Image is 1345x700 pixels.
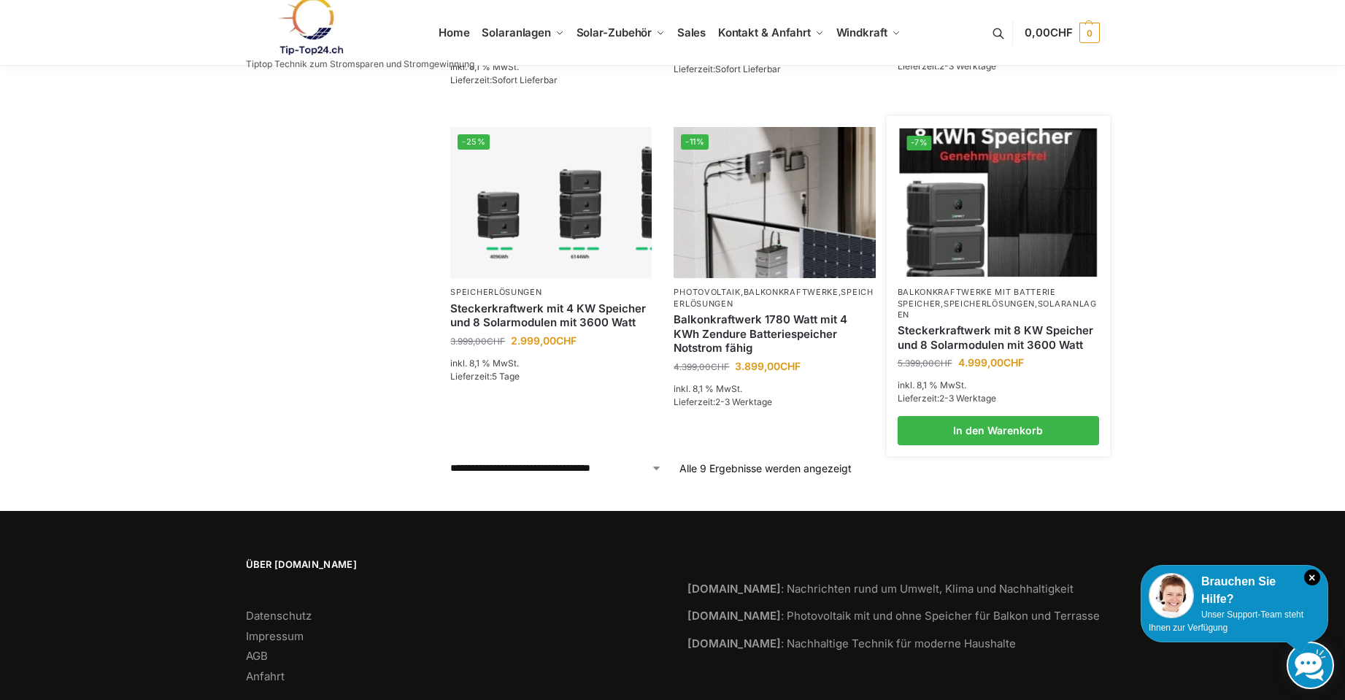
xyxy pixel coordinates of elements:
span: Über [DOMAIN_NAME] [246,558,658,572]
a: Solaranlagen [898,299,1097,320]
span: CHF [556,334,577,347]
span: Sofort Lieferbar [492,74,558,85]
a: Anfahrt [246,669,285,683]
a: Impressum [246,629,304,643]
span: Lieferzeit: [674,64,781,74]
a: Steckerkraftwerk mit 4 KW Speicher und 8 Solarmodulen mit 3600 Watt [450,301,652,330]
a: -7%Steckerkraftwerk mit 8 KW Speicher und 8 Solarmodulen mit 3600 Watt [899,128,1097,277]
span: Lieferzeit: [898,61,996,72]
a: Balkonkraftwerke mit Batterie Speicher [898,287,1056,308]
a: Datenschutz [246,609,312,623]
a: Steckerkraftwerk mit 8 KW Speicher und 8 Solarmodulen mit 3600 Watt [898,323,1099,352]
span: 2-3 Werktage [939,61,996,72]
a: In den Warenkorb legen: „Steckerkraftwerk mit 8 KW Speicher und 8 Solarmodulen mit 3600 Watt“ [898,416,1099,445]
span: Sofort Lieferbar [715,64,781,74]
span: CHF [780,360,801,372]
a: [DOMAIN_NAME]: Photovoltaik mit und ohne Speicher für Balkon und Terrasse [687,609,1100,623]
p: inkl. 8,1 % MwSt. [450,61,652,74]
p: inkl. 8,1 % MwSt. [674,382,875,396]
span: Lieferzeit: [450,74,558,85]
strong: [DOMAIN_NAME] [687,582,781,596]
span: 2-3 Werktage [715,396,772,407]
span: Lieferzeit: [674,396,772,407]
span: 2-3 Werktage [939,393,996,404]
span: Solaranlagen [482,26,551,39]
a: Balkonkraftwerk 1780 Watt mit 4 KWh Zendure Batteriespeicher Notstrom fähig [674,312,875,355]
strong: [DOMAIN_NAME] [687,636,781,650]
p: Alle 9 Ergebnisse werden angezeigt [679,461,852,476]
strong: [DOMAIN_NAME] [687,609,781,623]
span: 0 [1079,23,1100,43]
span: 0,00 [1025,26,1072,39]
a: Speicherlösungen [944,299,1035,309]
bdi: 5.399,00 [898,358,952,369]
a: Speicherlösungen [674,287,873,308]
span: 5 Tage [492,371,520,382]
a: 0,00CHF 0 [1025,11,1099,55]
select: Shop-Reihenfolge [450,461,662,476]
span: Sales [677,26,706,39]
a: Speicherlösungen [450,287,542,297]
span: Lieferzeit: [450,371,520,382]
bdi: 2.999,00 [511,334,577,347]
span: Windkraft [836,26,887,39]
span: CHF [1003,356,1024,369]
p: , , [898,287,1099,320]
bdi: 3.899,00 [735,360,801,372]
a: [DOMAIN_NAME]: Nachrichten rund um Umwelt, Klima und Nachhaltigkeit [687,582,1074,596]
bdi: 4.999,00 [958,356,1024,369]
bdi: 3.999,00 [450,336,505,347]
p: Tiptop Technik zum Stromsparen und Stromgewinnung [246,60,474,69]
p: , , [674,287,875,309]
img: Zendure-solar-flow-Batteriespeicher für Balkonkraftwerke [674,127,875,278]
span: CHF [1050,26,1073,39]
span: CHF [711,361,729,372]
span: Lieferzeit: [898,393,996,404]
i: Schließen [1304,569,1320,585]
a: AGB [246,649,268,663]
span: Unser Support-Team steht Ihnen zur Verfügung [1149,609,1303,633]
p: inkl. 8,1 % MwSt. [450,357,652,370]
div: Brauchen Sie Hilfe? [1149,573,1320,608]
a: [DOMAIN_NAME]: Nachhaltige Technik für moderne Haushalte [687,636,1016,650]
a: -11%Zendure-solar-flow-Batteriespeicher für Balkonkraftwerke [674,127,875,278]
span: Solar-Zubehör [577,26,652,39]
a: Balkonkraftwerke [744,287,839,297]
a: -25%Steckerkraftwerk mit 4 KW Speicher und 8 Solarmodulen mit 3600 Watt [450,127,652,278]
span: CHF [487,336,505,347]
img: Customer service [1149,573,1194,618]
a: Photovoltaik [674,287,740,297]
img: Steckerkraftwerk mit 8 KW Speicher und 8 Solarmodulen mit 3600 Watt [899,128,1097,277]
bdi: 4.399,00 [674,361,729,372]
span: CHF [934,358,952,369]
span: Kontakt & Anfahrt [718,26,811,39]
p: inkl. 8,1 % MwSt. [898,379,1099,392]
img: Steckerkraftwerk mit 4 KW Speicher und 8 Solarmodulen mit 3600 Watt [450,127,652,278]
